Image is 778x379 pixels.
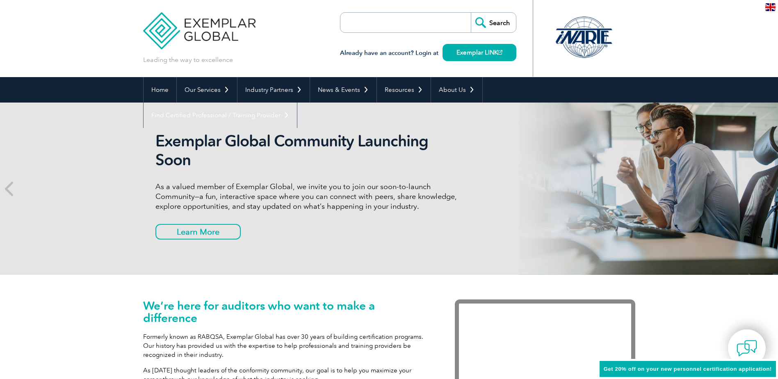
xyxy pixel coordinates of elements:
[177,77,237,103] a: Our Services
[737,338,757,358] img: contact-chat.png
[765,3,776,11] img: en
[143,55,233,64] p: Leading the way to excellence
[155,182,463,211] p: As a valued member of Exemplar Global, we invite you to join our soon-to-launch Community—a fun, ...
[377,77,431,103] a: Resources
[340,48,516,58] h3: Already have an account? Login at
[143,299,430,324] h1: We’re here for auditors who want to make a difference
[144,103,297,128] a: Find Certified Professional / Training Provider
[143,332,430,359] p: Formerly known as RABQSA, Exemplar Global has over 30 years of building certification programs. O...
[155,224,241,240] a: Learn More
[498,50,502,55] img: open_square.png
[604,366,772,372] span: Get 20% off on your new personnel certification application!
[155,132,463,169] h2: Exemplar Global Community Launching Soon
[471,13,516,32] input: Search
[310,77,376,103] a: News & Events
[443,44,516,61] a: Exemplar LINK
[144,77,176,103] a: Home
[237,77,310,103] a: Industry Partners
[431,77,482,103] a: About Us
